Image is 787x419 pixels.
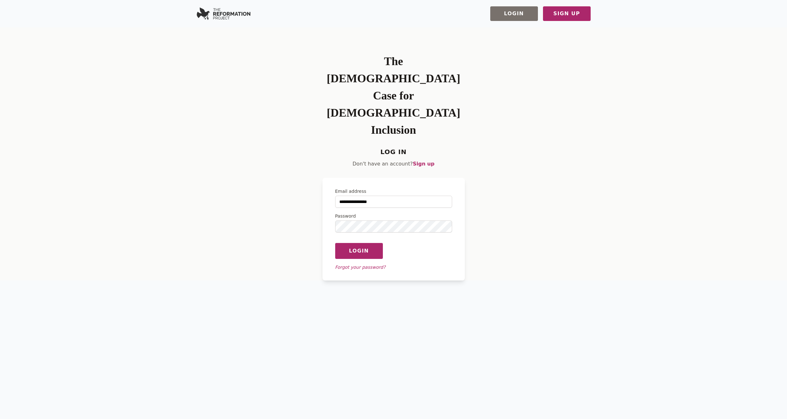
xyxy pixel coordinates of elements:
span: Login [504,10,524,17]
label: Password [335,213,452,219]
p: Don't have an account? [322,160,465,168]
span: Sign Up [553,10,580,17]
h4: Log In [322,146,465,158]
button: Login [490,6,538,21]
img: Serverless SaaS Boilerplate [197,7,250,20]
span: Login [349,247,369,255]
label: Email address [335,188,452,194]
button: Sign Up [543,6,591,21]
h1: The [DEMOGRAPHIC_DATA] Case for [DEMOGRAPHIC_DATA] Inclusion [322,53,465,139]
button: Login [335,243,383,259]
a: Sign up [413,161,434,167]
a: Forgot your password? [335,265,386,270]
